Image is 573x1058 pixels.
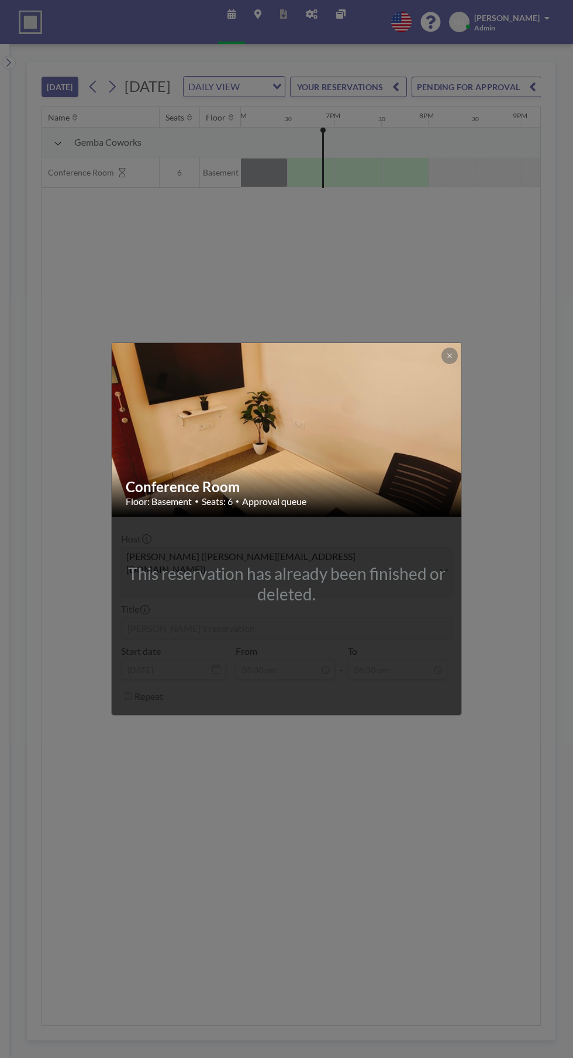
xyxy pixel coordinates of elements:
span: Floor: Basement [126,496,192,507]
div: This reservation has already been finished or deleted. [112,564,461,604]
img: 537.jpg [112,298,462,561]
h2: Conference Room [126,478,448,496]
span: • [195,497,199,506]
span: Seats: 6 [202,496,233,507]
span: • [236,497,239,505]
span: Approval queue [242,496,306,507]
